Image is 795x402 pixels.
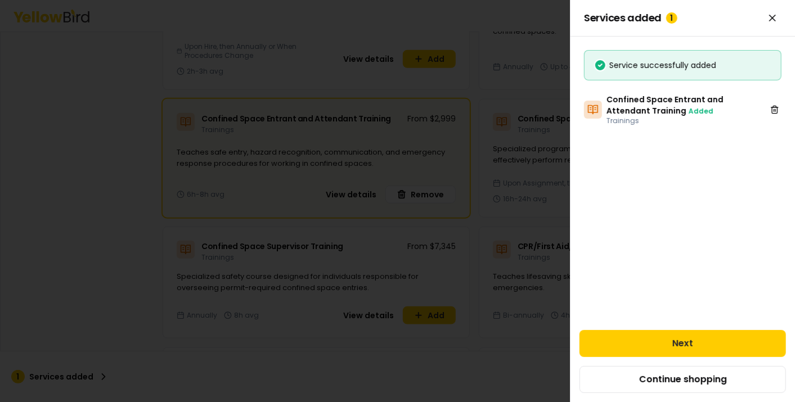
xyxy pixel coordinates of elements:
[594,60,772,71] div: Service successfully added
[580,330,786,357] button: Next
[666,12,677,24] div: 1
[580,366,786,393] button: Continue shopping
[607,94,764,116] h3: Confined Space Entrant and Attendant Training
[607,116,764,125] p: Trainings
[689,106,713,116] span: Added
[584,12,677,24] span: Services added
[763,9,781,27] button: Close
